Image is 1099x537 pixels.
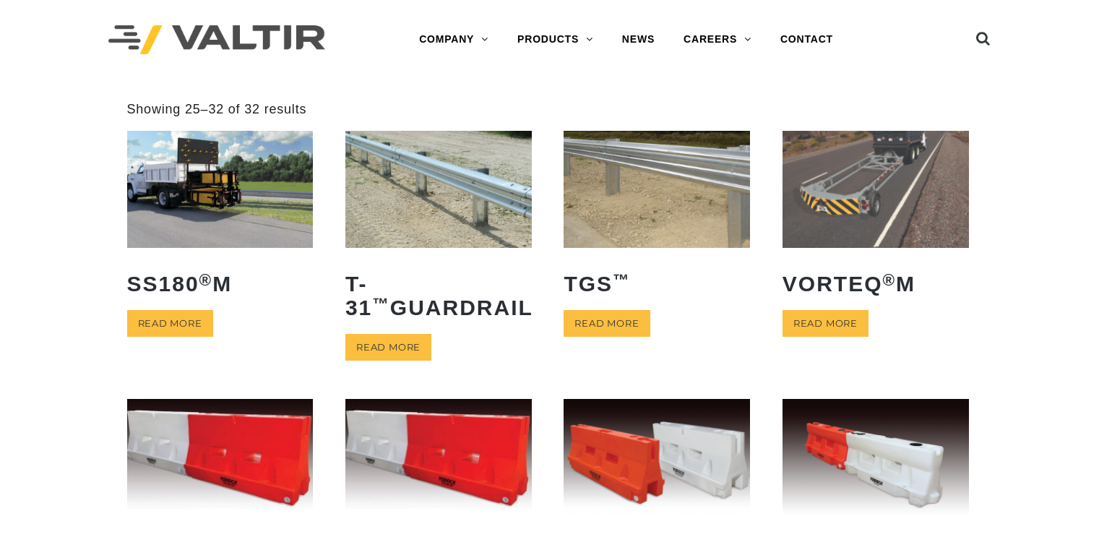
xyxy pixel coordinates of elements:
a: CAREERS [669,25,766,54]
a: T-31™Guardrail [345,131,532,330]
sup: ™ [372,295,390,313]
a: SS180®M [127,131,314,306]
sup: ™ [613,271,631,289]
img: Yodock 2001 Water Filled Barrier and Barricade [127,399,314,515]
p: Showing 25–32 of 32 results [127,101,307,118]
h2: VORTEQ M [783,261,969,306]
h2: T-31 Guardrail [345,261,532,330]
sup: ® [199,271,213,289]
a: PRODUCTS [503,25,608,54]
img: Yodock 2001 Water Filled Barrier and Barricade [345,399,532,515]
a: Read more about “VORTEQ® M” [783,310,869,337]
a: NEWS [608,25,669,54]
a: COMPANY [405,25,503,54]
a: Read more about “TGS™” [564,310,650,337]
h2: TGS [564,261,750,306]
a: VORTEQ®M [783,131,969,306]
a: CONTACT [766,25,848,54]
a: TGS™ [564,131,750,306]
h2: SS180 M [127,261,314,306]
img: Valtir [108,25,325,55]
a: Read more about “T-31™ Guardrail” [345,334,431,361]
sup: ® [883,271,897,289]
a: Read more about “SS180® M” [127,310,213,337]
